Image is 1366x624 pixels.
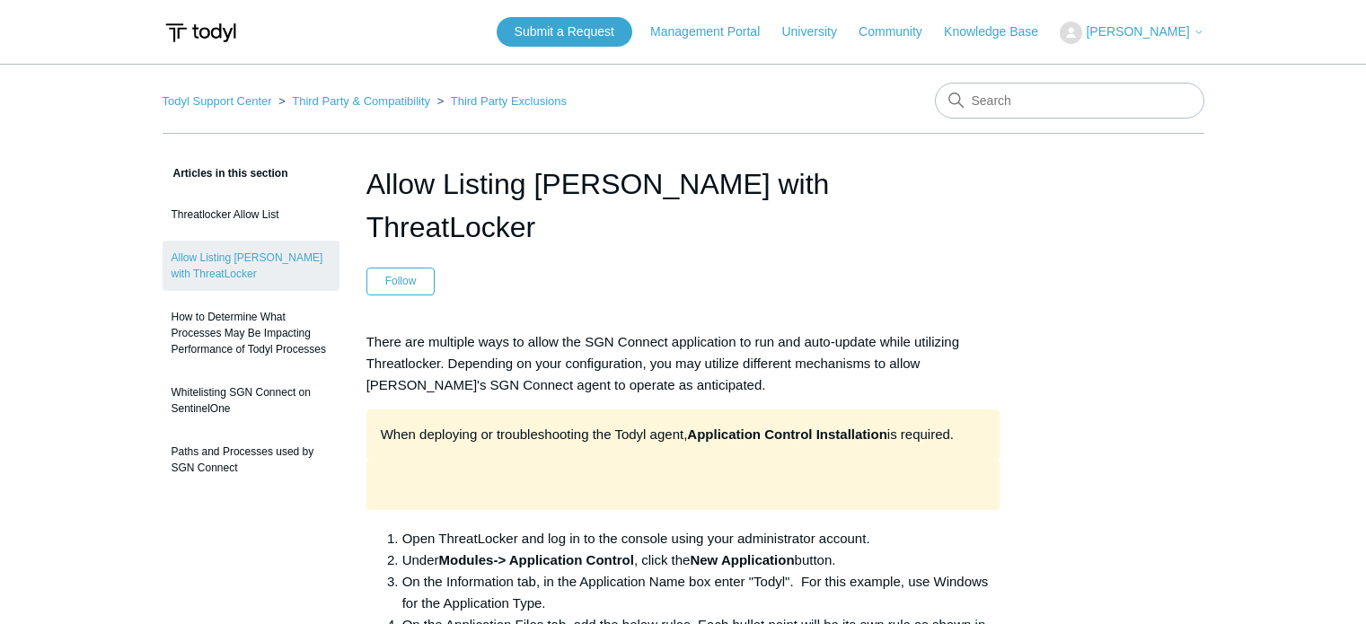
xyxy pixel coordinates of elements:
a: Management Portal [650,22,778,41]
a: Allow Listing [PERSON_NAME] with ThreatLocker [163,241,339,291]
div: When deploying or troubleshooting the Todyl agent, is required. [366,409,1000,460]
a: Whitelisting SGN Connect on SentinelOne [163,375,339,426]
li: Open ThreatLocker and log in to the console using your administrator account. [402,528,1000,549]
a: Third Party & Compatibility [292,94,430,108]
strong: Modules-> Application Control [439,552,634,567]
button: Follow Article [366,268,436,294]
strong: New Application [690,552,794,567]
a: How to Determine What Processes May Be Impacting Performance of Todyl Processes [163,300,339,366]
li: Third Party Exclusions [434,94,567,108]
p: There are multiple ways to allow the SGN Connect application to run and auto-update while utilizi... [366,331,1000,396]
li: Under , click the button. [402,549,1000,571]
span: Articles in this section [163,167,288,180]
img: Todyl Support Center Help Center home page [163,16,239,49]
a: University [781,22,854,41]
li: On the Information tab, in the Application Name box enter "Todyl". For this example, use Windows ... [402,571,1000,614]
a: Community [859,22,940,41]
input: Search [935,83,1204,119]
button: [PERSON_NAME] [1060,22,1203,44]
h1: Allow Listing Todyl with ThreatLocker [366,163,1000,249]
span: [PERSON_NAME] [1086,24,1189,39]
a: Third Party Exclusions [451,94,567,108]
a: Threatlocker Allow List [163,198,339,232]
strong: Application Control Installation [687,426,887,442]
li: Third Party & Compatibility [275,94,434,108]
a: Todyl Support Center [163,94,272,108]
a: Submit a Request [497,17,632,47]
li: Todyl Support Center [163,94,276,108]
a: Knowledge Base [944,22,1056,41]
a: Paths and Processes used by SGN Connect [163,435,339,485]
